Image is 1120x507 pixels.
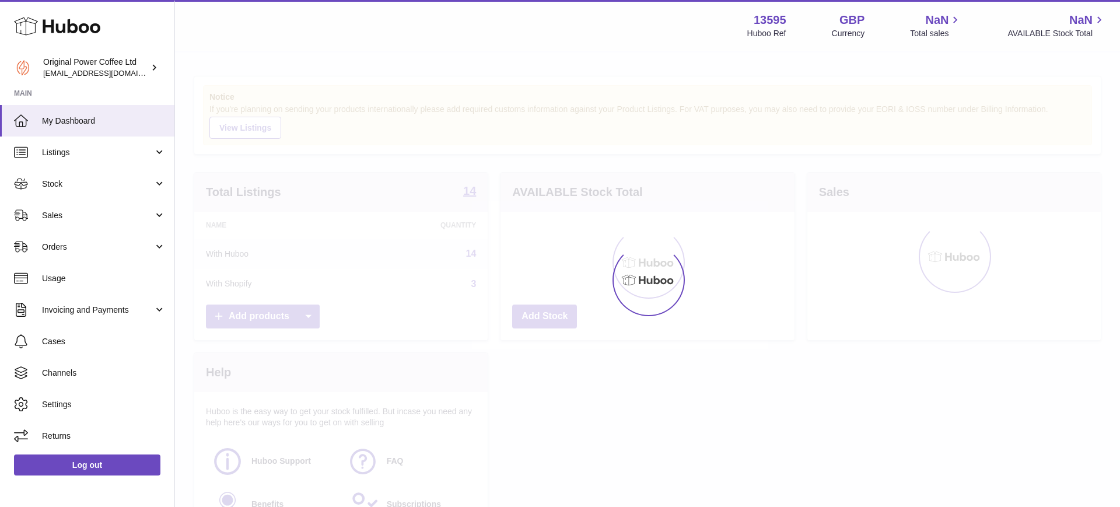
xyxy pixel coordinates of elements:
[42,242,153,253] span: Orders
[42,116,166,127] span: My Dashboard
[910,12,962,39] a: NaN Total sales
[42,210,153,221] span: Sales
[42,368,166,379] span: Channels
[14,454,160,475] a: Log out
[839,12,864,28] strong: GBP
[1007,12,1106,39] a: NaN AVAILABLE Stock Total
[747,28,786,39] div: Huboo Ref
[42,179,153,190] span: Stock
[42,147,153,158] span: Listings
[754,12,786,28] strong: 13595
[910,28,962,39] span: Total sales
[43,57,148,79] div: Original Power Coffee Ltd
[42,399,166,410] span: Settings
[42,305,153,316] span: Invoicing and Payments
[42,273,166,284] span: Usage
[14,59,32,76] img: internalAdmin-13595@internal.huboo.com
[43,68,171,78] span: [EMAIL_ADDRESS][DOMAIN_NAME]
[925,12,949,28] span: NaN
[1007,28,1106,39] span: AVAILABLE Stock Total
[832,28,865,39] div: Currency
[42,431,166,442] span: Returns
[42,336,166,347] span: Cases
[1069,12,1093,28] span: NaN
